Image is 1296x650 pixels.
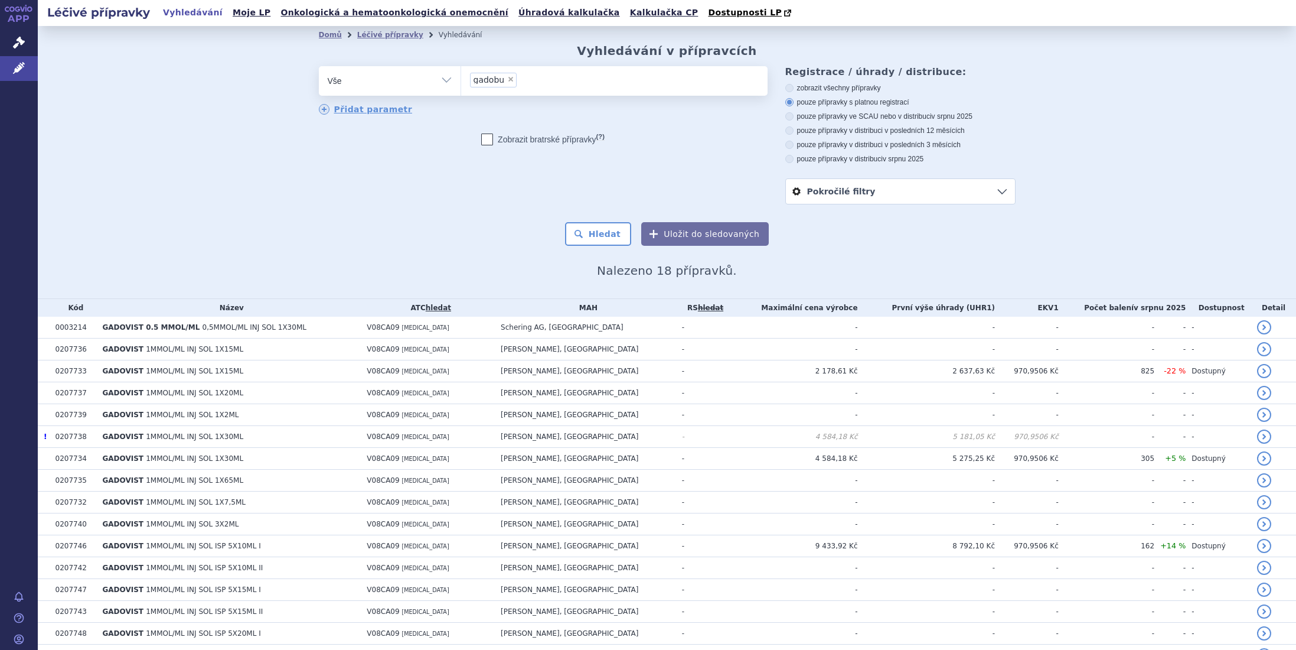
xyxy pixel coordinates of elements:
[474,76,505,84] span: gadobu
[1160,541,1186,550] span: +14 %
[401,390,449,396] span: [MEDICAL_DATA]
[1186,404,1251,426] td: -
[858,492,995,513] td: -
[858,360,995,382] td: 2 637,63 Kč
[729,513,857,535] td: -
[401,434,449,440] span: [MEDICAL_DATA]
[565,222,632,246] button: Hledat
[1186,513,1251,535] td: -
[495,426,676,448] td: [PERSON_NAME], [GEOGRAPHIC_DATA]
[319,104,413,115] a: Přidat parametr
[729,339,857,360] td: -
[1154,492,1186,513] td: -
[203,323,306,331] span: 0,5MMOL/ML INJ SOL 1X30ML
[319,31,342,39] a: Domů
[1257,451,1271,466] a: detail
[495,339,676,360] td: [PERSON_NAME], [GEOGRAPHIC_DATA]
[401,346,449,353] span: [MEDICAL_DATA]
[401,565,449,571] span: [MEDICAL_DATA]
[698,304,723,312] a: vyhledávání neobsahuje žádnou platnou referenční skupinu
[1154,557,1186,579] td: -
[1186,299,1251,317] th: Dostupnost
[146,389,243,397] span: 1MMOL/ML INJ SOL 1X20ML
[50,404,97,426] td: 0207739
[676,601,729,623] td: -
[50,382,97,404] td: 0207737
[50,317,97,339] td: 0003214
[401,368,449,375] span: [MEDICAL_DATA]
[367,367,399,375] span: V08CA09
[146,607,263,616] span: 1MMOL/ML INJ SOL ISP 5X15ML II
[50,513,97,535] td: 0207740
[146,498,246,506] span: 1MMOL/ML INJ SOL 1X7,5ML
[495,601,676,623] td: [PERSON_NAME], [GEOGRAPHIC_DATA]
[50,448,97,470] td: 0207734
[495,513,676,535] td: [PERSON_NAME], [GEOGRAPHIC_DATA]
[102,345,143,353] span: GADOVIST
[1186,492,1251,513] td: -
[495,317,676,339] td: Schering AG, [GEOGRAPHIC_DATA]
[1059,557,1154,579] td: -
[995,535,1059,557] td: 970,9506 Kč
[1257,430,1271,444] a: detail
[146,542,261,550] span: 1MMOL/ML INJ SOL ISP 5X10ML I
[1186,623,1251,645] td: -
[367,520,399,528] span: V08CA09
[1059,404,1154,426] td: -
[102,476,143,485] span: GADOVIST
[858,601,995,623] td: -
[1251,299,1296,317] th: Detail
[676,557,729,579] td: -
[146,345,243,353] span: 1MMOL/ML INJ SOL 1X15ML
[1059,492,1154,513] td: -
[858,299,995,317] th: První výše úhrady (UHR1)
[1257,364,1271,378] a: detail
[1154,382,1186,404] td: -
[1186,426,1251,448] td: -
[367,586,399,594] span: V08CA09
[495,382,676,404] td: [PERSON_NAME], [GEOGRAPHIC_DATA]
[729,404,857,426] td: -
[1059,426,1154,448] td: -
[401,543,449,550] span: [MEDICAL_DATA]
[1186,382,1251,404] td: -
[1186,557,1251,579] td: -
[1165,454,1186,463] span: +5 %
[1059,470,1154,492] td: -
[146,454,243,463] span: 1MMOL/ML INJ SOL 1X30ML
[44,433,47,441] span: Poslední data tohoto produktu jsou ze SCAU platného k 01.03.2020.
[729,299,857,317] th: Maximální cena výrobce
[507,76,514,83] span: ×
[495,470,676,492] td: [PERSON_NAME], [GEOGRAPHIC_DATA]
[1134,304,1186,312] span: v srpnu 2025
[1257,539,1271,553] a: detail
[676,535,729,557] td: -
[1186,448,1251,470] td: Dostupný
[995,317,1059,339] td: -
[1257,517,1271,531] a: detail
[50,470,97,492] td: 0207735
[1186,601,1251,623] td: -
[676,426,729,448] td: -
[102,586,143,594] span: GADOVIST
[367,411,399,419] span: V08CA09
[785,112,1016,121] label: pouze přípravky ve SCAU nebo v distribuci
[641,222,769,246] button: Uložit do sledovaných
[1257,408,1271,422] a: detail
[96,299,361,317] th: Název
[1164,366,1186,375] span: -22 %
[102,454,143,463] span: GADOVIST
[50,299,97,317] th: Kód
[995,360,1059,382] td: 970,9506 Kč
[401,324,449,331] span: [MEDICAL_DATA]
[995,601,1059,623] td: -
[1186,579,1251,601] td: -
[704,5,797,21] a: Dostupnosti LP
[495,623,676,645] td: [PERSON_NAME], [GEOGRAPHIC_DATA]
[102,607,143,616] span: GADOVIST
[367,542,399,550] span: V08CA09
[401,456,449,462] span: [MEDICAL_DATA]
[729,623,857,645] td: -
[146,433,243,441] span: 1MMOL/ML INJ SOL 1X30ML
[729,535,857,557] td: 9 433,92 Kč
